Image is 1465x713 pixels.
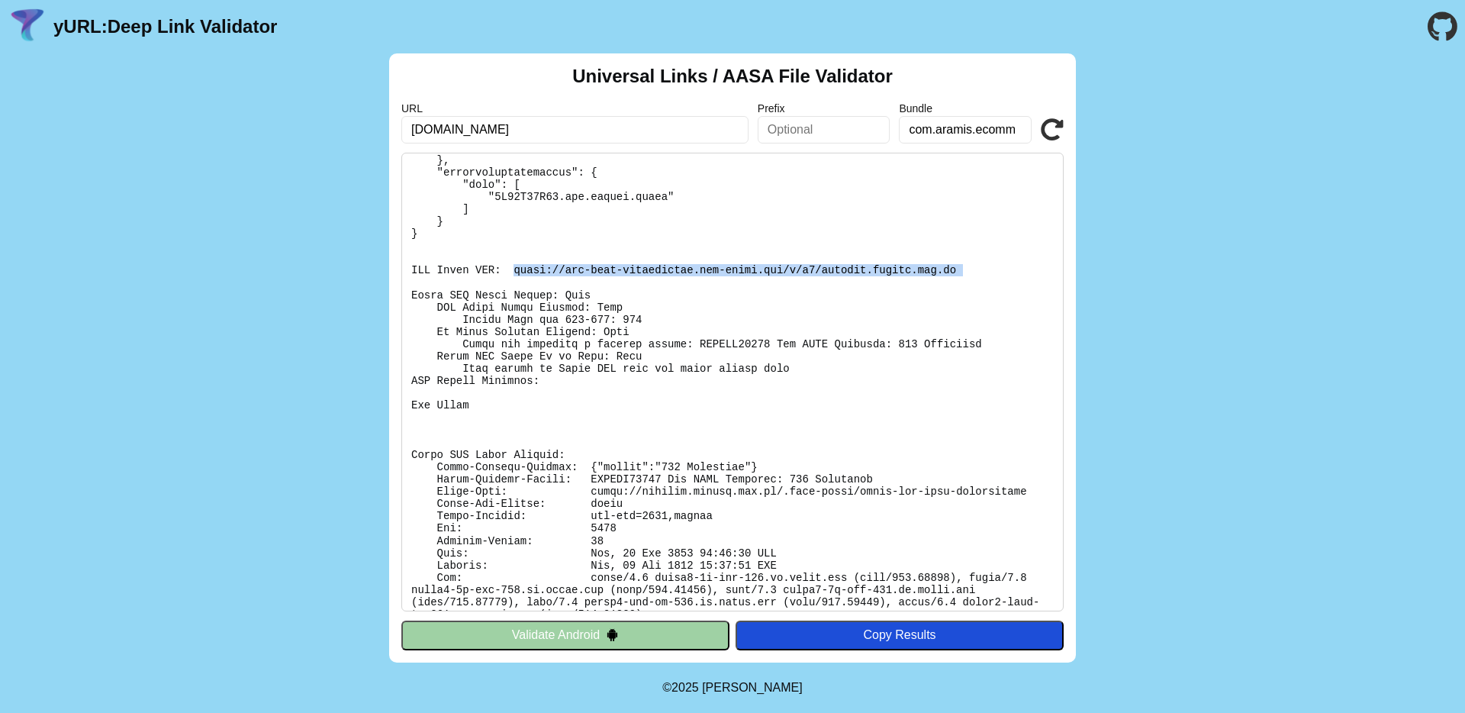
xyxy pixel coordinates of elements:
[758,102,890,115] label: Prefix
[401,102,749,115] label: URL
[743,628,1056,642] div: Copy Results
[606,628,619,641] img: droidIcon.svg
[671,681,699,694] span: 2025
[572,66,893,87] h2: Universal Links / AASA File Validator
[53,16,277,37] a: yURL:Deep Link Validator
[736,621,1064,650] button: Copy Results
[401,153,1064,611] pre: Lorem ipsu do: sitam://consect.adipis.eli.se/.doei-tempo/incid-utl-etdo-magnaaliqua En Adminimv: ...
[899,116,1032,144] input: Optional
[702,681,803,694] a: Michael Ibragimchayev's Personal Site
[401,116,749,144] input: Required
[662,663,802,713] footer: ©
[758,116,890,144] input: Optional
[401,621,729,650] button: Validate Android
[899,102,1032,115] label: Bundle
[8,7,47,47] img: yURL Logo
